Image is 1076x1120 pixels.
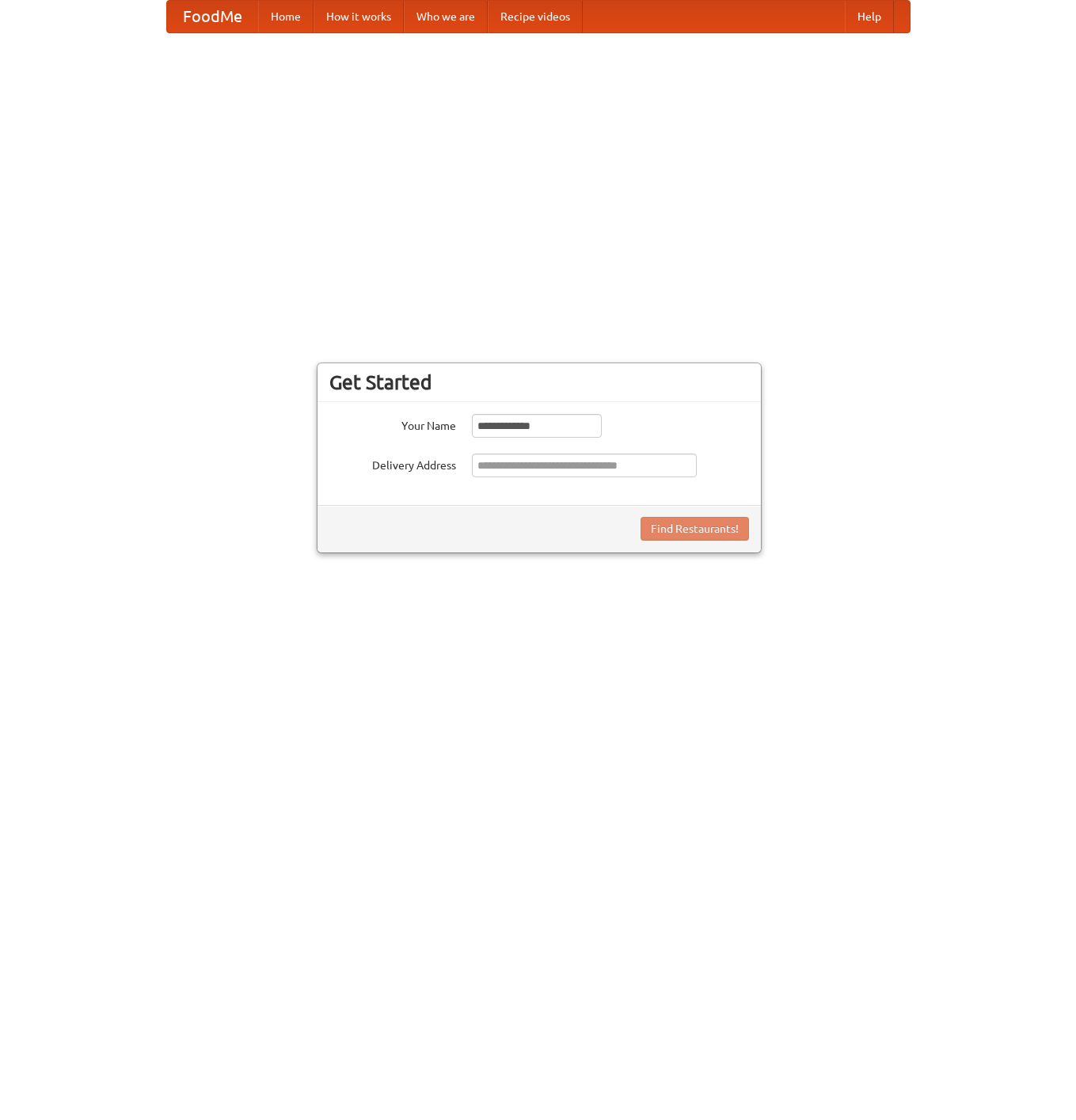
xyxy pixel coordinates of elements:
a: FoodMe [167,1,258,32]
a: Help [845,1,894,32]
a: Who we are [404,1,488,32]
a: Recipe videos [488,1,583,32]
a: Home [258,1,314,32]
h3: Get Started [329,370,749,394]
label: Your Name [329,414,456,434]
label: Delivery Address [329,454,456,473]
a: How it works [314,1,404,32]
button: Find Restaurants! [641,517,749,541]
